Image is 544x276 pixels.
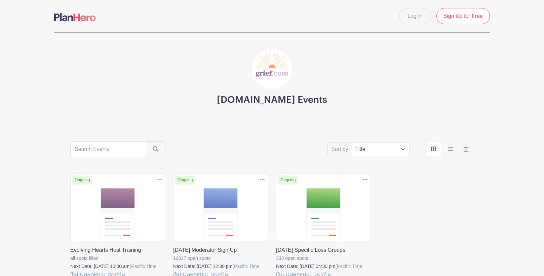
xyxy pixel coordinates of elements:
label: Sort by [331,145,350,153]
img: grief-logo-planhero.png [252,49,292,89]
input: Search Events [70,141,146,157]
a: Sign Up for Free [436,8,490,24]
img: logo-507f7623f17ff9eddc593b1ce0a138ce2505c220e1c5a4e2b4648c50719b7d32.svg [54,13,96,21]
div: order and view [426,143,474,156]
a: Log In [399,8,431,24]
h3: [DOMAIN_NAME] Events [217,94,327,106]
